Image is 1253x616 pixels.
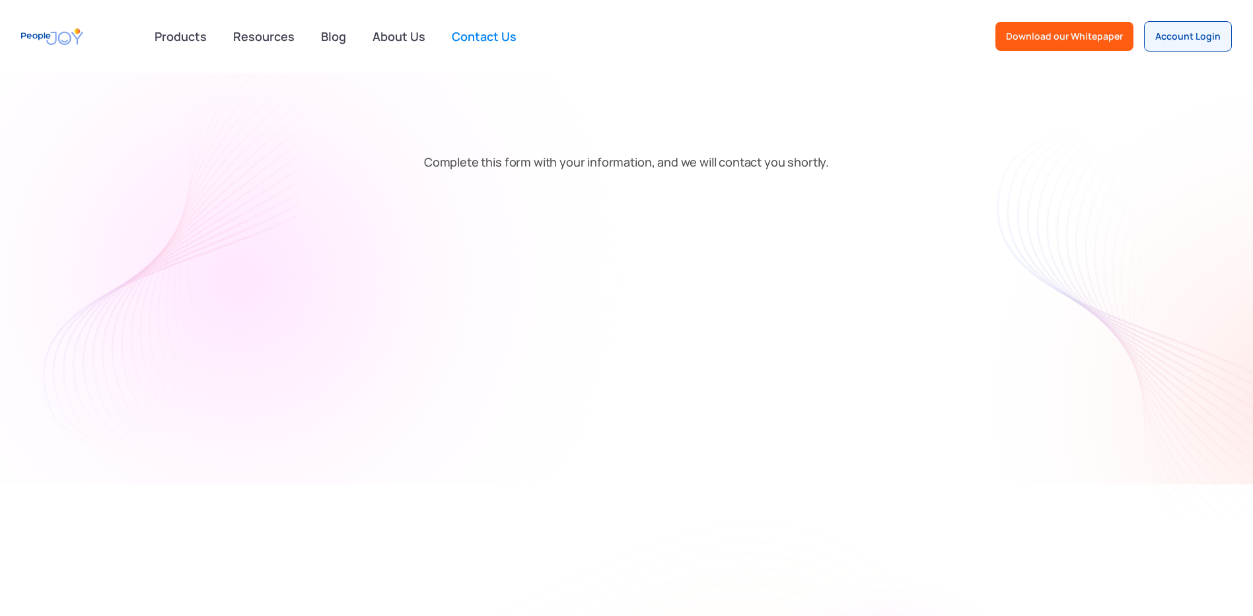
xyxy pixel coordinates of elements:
[225,22,303,51] a: Resources
[147,23,215,50] div: Products
[444,22,524,51] a: Contact Us
[812,73,1253,520] img: texture
[995,22,1133,51] a: Download our Whitepaper
[1144,21,1232,52] a: Account Login
[365,22,433,51] a: About Us
[21,22,83,52] a: home
[313,22,354,51] a: Blog
[1155,30,1221,43] div: Account Login
[424,152,829,172] p: Complete this form with your information, and we will contact you shortly.
[1006,30,1123,43] div: Download our Whitepaper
